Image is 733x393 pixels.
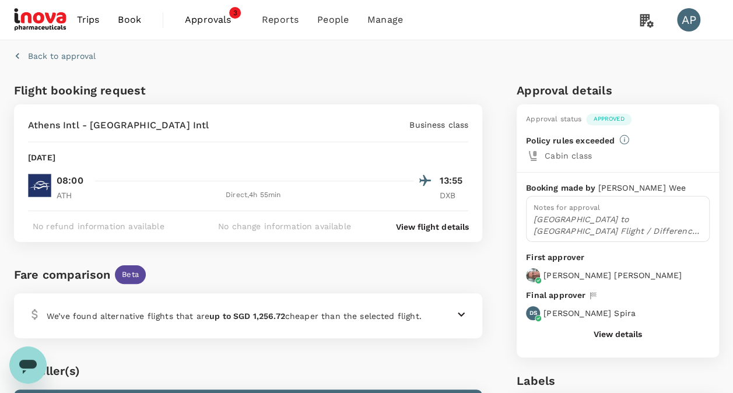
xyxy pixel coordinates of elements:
[586,115,631,123] span: Approved
[218,220,351,232] p: No change information available
[396,221,468,233] button: View flight details
[677,8,700,31] div: AP
[28,50,96,62] p: Back to approval
[534,213,702,237] p: [GEOGRAPHIC_DATA] to [GEOGRAPHIC_DATA] Flight / Difference from economy to business class will be...
[526,114,581,125] div: Approval status
[14,362,482,380] div: Traveller(s)
[115,269,146,280] span: Beta
[543,269,682,281] p: [PERSON_NAME] [PERSON_NAME]
[209,311,285,321] b: up to SGD 1,256.72
[14,265,110,284] div: Fare comparison
[317,13,349,27] span: People
[28,174,51,197] img: A3
[534,203,600,212] span: Notes for approval
[526,268,540,282] img: avatar-679729af9386b.jpeg
[28,118,209,132] p: Athens Intl - [GEOGRAPHIC_DATA] Intl
[229,7,241,19] span: 3
[543,307,636,319] p: [PERSON_NAME] Spira
[14,50,96,62] button: Back to approval
[33,220,164,232] p: No refund information available
[57,174,83,188] p: 08:00
[262,13,299,27] span: Reports
[57,190,86,201] p: ATH
[517,81,719,100] h6: Approval details
[367,13,403,27] span: Manage
[14,81,246,100] h6: Flight booking request
[545,150,710,162] p: Cabin class
[529,309,536,317] p: DS
[517,371,719,390] h6: Labels
[9,346,47,384] iframe: Button to launch messaging window
[118,13,141,27] span: Book
[439,190,468,201] p: DXB
[47,310,422,322] p: We’ve found alternative flights that are cheaper than the selected flight.
[77,13,100,27] span: Trips
[598,182,686,194] p: [PERSON_NAME] Wee
[93,190,413,201] div: Direct , 4h 55min
[409,119,468,131] p: Business class
[14,7,68,33] img: iNova Pharmaceuticals
[526,289,585,301] p: Final approver
[28,152,55,163] p: [DATE]
[439,174,468,188] p: 13:55
[185,13,243,27] span: Approvals
[526,251,710,264] p: First approver
[594,329,642,339] button: View details
[526,135,615,146] p: Policy rules exceeded
[526,182,598,194] p: Booking made by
